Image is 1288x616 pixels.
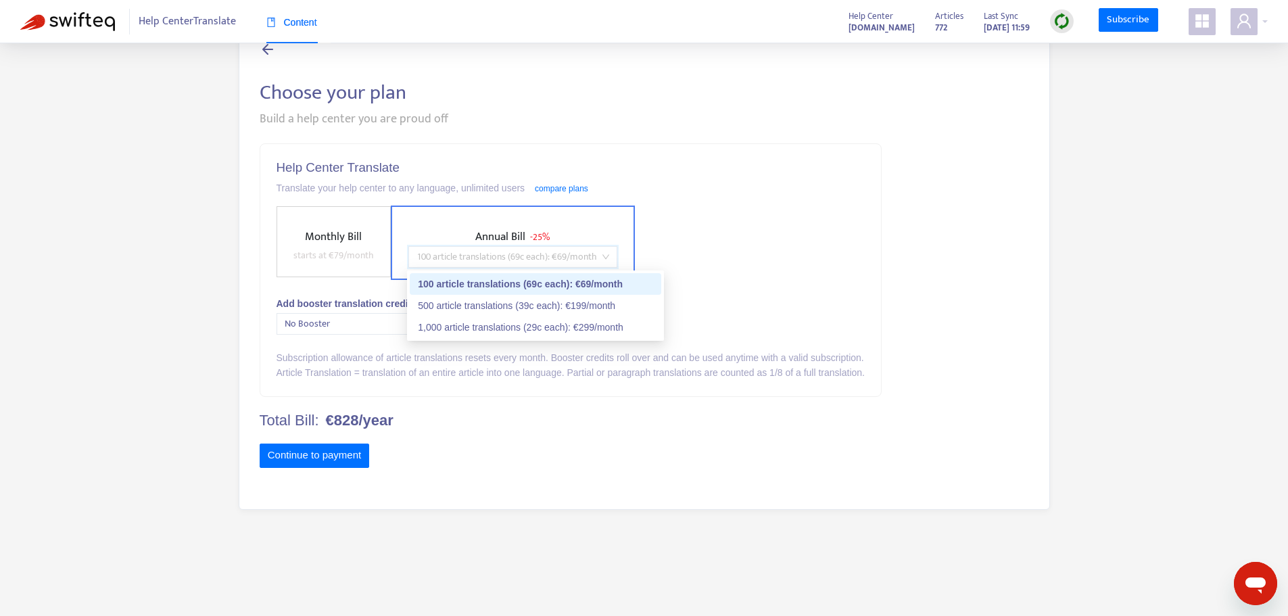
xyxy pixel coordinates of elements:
div: 500 article translations (39c each) : € 199 /month [418,298,653,313]
div: 1,000 article translations (29c each) : € 299 /month [418,320,653,335]
strong: 772 [935,20,947,35]
div: Build a help center you are proud off [260,110,1029,128]
span: Help Center [849,9,893,24]
span: Monthly Bill [305,227,362,246]
span: Annual Bill [475,227,525,246]
a: [DOMAIN_NAME] [849,20,915,35]
div: 100 article translations (69c each) : € 69 /month [418,277,653,291]
span: No Booster [285,314,573,334]
a: Subscribe [1099,8,1158,32]
span: book [266,18,276,27]
span: Last Sync [984,9,1018,24]
span: - 25% [530,229,550,245]
span: starts at € 79 /month [293,247,374,263]
span: 100 article translations (69c each) : € 69 /month [416,247,609,267]
h5: Help Center Translate [277,160,865,176]
button: Continue to payment [260,444,370,468]
span: Help Center Translate [139,9,236,34]
h2: Choose your plan [260,80,1029,105]
iframe: Button to launch messaging window, conversation in progress [1234,562,1277,605]
span: appstore [1194,13,1210,29]
span: Content [266,17,317,28]
strong: [DATE] 11:59 [984,20,1030,35]
h4: Total Bill: [260,412,882,429]
div: Add booster translation credits that never expire [277,296,865,311]
div: Translate your help center to any language, unlimited users [277,181,865,195]
img: Swifteq [20,12,115,31]
b: €828/year [326,412,393,429]
span: user [1236,13,1252,29]
a: compare plans [535,184,588,193]
img: sync.dc5367851b00ba804db3.png [1053,13,1070,30]
div: Article Translation = translation of an entire article into one language. Partial or paragraph tr... [277,365,865,380]
span: Articles [935,9,963,24]
div: Subscription allowance of article translations resets every month. Booster credits roll over and ... [277,350,865,365]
